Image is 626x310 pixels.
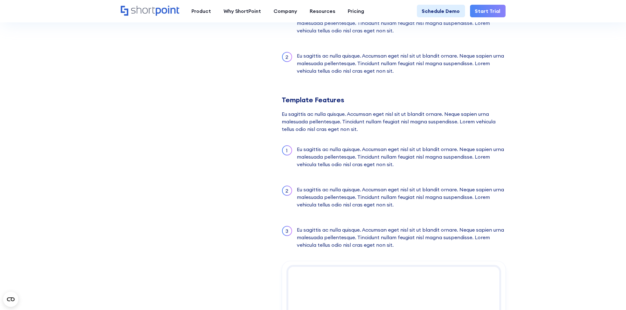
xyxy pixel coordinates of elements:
div: Product [192,7,211,15]
div: Eu sagittis ac nulla quisque. Accumsan eget nisl sit ut blandit ornare. Neque sapien urna malesua... [297,186,506,208]
div: 2 [283,53,291,61]
a: Product [186,5,218,17]
div: Resources [310,7,335,15]
div: Template Features [282,96,506,104]
div: Company [274,7,297,15]
iframe: Chat Widget [595,280,626,310]
div: Eu sagittis ac nulla quisque. Accumsan eget nisl sit ut blandit ornare. Neque sapien urna malesua... [297,12,506,34]
a: Start Trial [470,5,506,17]
a: Company [268,5,304,17]
a: Why ShortPoint [218,5,268,17]
a: Pricing [342,5,371,17]
div: 3 [283,227,291,235]
div: Why ShortPoint [224,7,261,15]
button: Open CMP widget [3,292,18,307]
div: Eu sagittis ac nulla quisque. Accumsan eget nisl sit ut blandit ornare. Neque sapien urna malesua... [297,226,506,249]
a: Schedule Demo [417,5,465,17]
a: Home [121,6,179,16]
div: 1 [283,146,291,155]
a: Resources [304,5,342,17]
div: Eu sagittis ac nulla quisque. Accumsan eget nisl sit ut blandit ornare. Neque sapien urna malesua... [297,145,506,168]
div: Eu sagittis ac nulla quisque. Accumsan eget nisl sit ut blandit ornare. Neque sapien urna malesua... [282,110,506,133]
div: Pricing [348,7,364,15]
div: 2 [283,186,291,195]
div: Eu sagittis ac nulla quisque. Accumsan eget nisl sit ut blandit ornare. Neque sapien urna malesua... [297,52,506,75]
